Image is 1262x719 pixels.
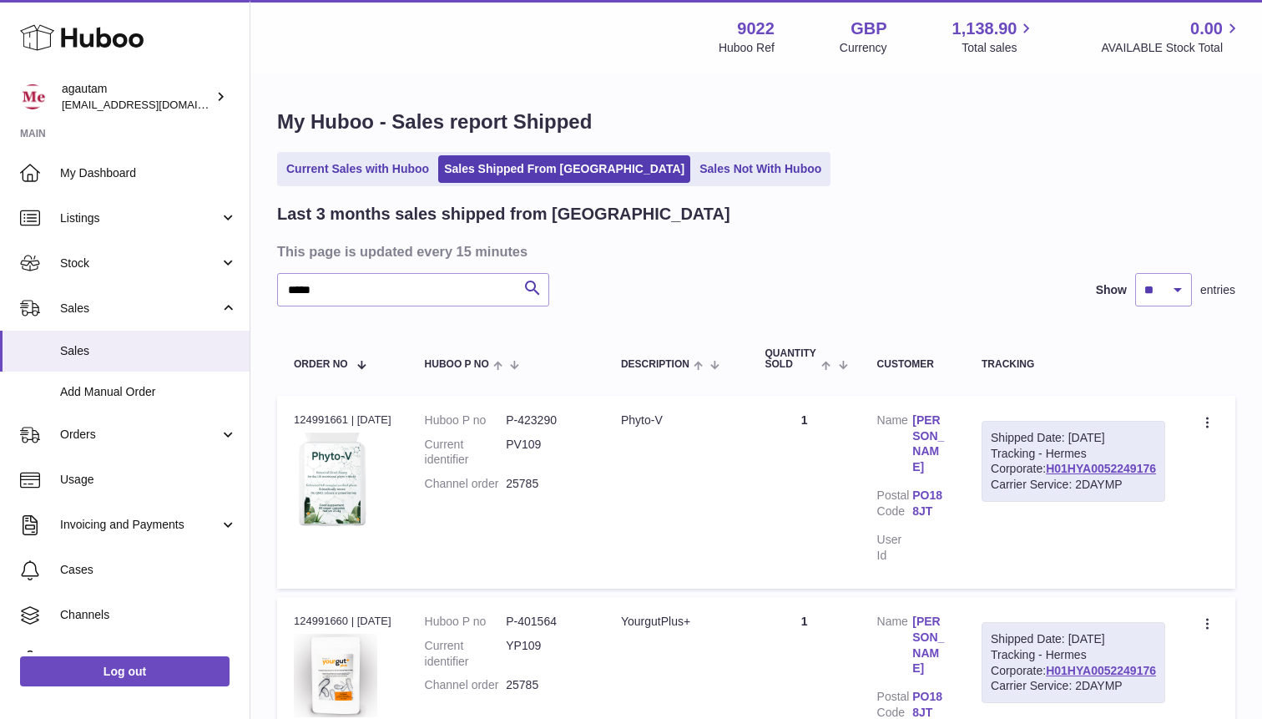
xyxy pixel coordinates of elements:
[425,677,507,693] dt: Channel order
[280,155,435,183] a: Current Sales with Huboo
[982,421,1165,503] div: Tracking - Hermes Corporate:
[877,532,913,564] dt: User Id
[294,413,391,428] div: 124991661 | [DATE]
[991,631,1156,647] div: Shipped Date: [DATE]
[851,18,886,40] strong: GBP
[952,18,1017,40] span: 1,138.90
[621,359,689,370] span: Description
[294,433,377,530] img: 90221662479109.png
[719,40,775,56] div: Huboo Ref
[991,430,1156,446] div: Shipped Date: [DATE]
[694,155,827,183] a: Sales Not With Huboo
[991,678,1156,694] div: Carrier Service: 2DAYMP
[60,562,237,578] span: Cases
[765,348,818,370] span: Quantity Sold
[982,622,1165,704] div: Tracking - Hermes Corporate:
[425,437,507,468] dt: Current identifier
[60,256,220,271] span: Stock
[277,242,1231,261] h3: This page is updated every 15 minutes
[749,396,861,589] td: 1
[60,165,237,181] span: My Dashboard
[912,614,948,677] a: [PERSON_NAME]
[60,607,237,623] span: Channels
[952,18,1037,56] a: 1,138.90 Total sales
[294,359,348,370] span: Order No
[60,517,220,533] span: Invoicing and Payments
[962,40,1036,56] span: Total sales
[621,614,732,630] div: YourgutPlus+
[438,155,690,183] a: Sales Shipped From [GEOGRAPHIC_DATA]
[506,476,588,492] dd: 25785
[20,656,230,686] a: Log out
[877,359,948,370] div: Customer
[877,413,913,480] dt: Name
[506,638,588,670] dd: YP109
[982,359,1165,370] div: Tracking
[1101,40,1242,56] span: AVAILABLE Stock Total
[60,472,237,488] span: Usage
[294,634,377,717] img: NewAMZhappyfamily.jpg
[62,81,212,113] div: agautam
[912,413,948,476] a: [PERSON_NAME]
[425,614,507,630] dt: Huboo P no
[60,210,220,226] span: Listings
[1200,282,1235,298] span: entries
[1046,664,1156,677] a: H01HYA0052249176
[294,614,391,629] div: 124991660 | [DATE]
[1101,18,1242,56] a: 0.00 AVAILABLE Stock Total
[1096,282,1127,298] label: Show
[60,427,220,443] span: Orders
[737,18,775,40] strong: 9022
[425,359,489,370] span: Huboo P no
[840,40,887,56] div: Currency
[277,109,1235,135] h1: My Huboo - Sales report Shipped
[425,638,507,670] dt: Current identifier
[425,413,507,428] dt: Huboo P no
[506,413,588,428] dd: P-423290
[20,84,45,109] img: info@naturemedical.co.uk
[506,614,588,630] dd: P-401564
[877,614,913,681] dt: Name
[60,384,237,400] span: Add Manual Order
[1190,18,1223,40] span: 0.00
[991,477,1156,493] div: Carrier Service: 2DAYMP
[62,98,245,111] span: [EMAIL_ADDRESS][DOMAIN_NAME]
[506,677,588,693] dd: 25785
[425,476,507,492] dt: Channel order
[912,488,948,519] a: PO18 8JT
[60,301,220,316] span: Sales
[877,488,913,524] dt: Postal Code
[1046,462,1156,475] a: H01HYA0052249176
[60,343,237,359] span: Sales
[621,413,732,428] div: Phyto-V
[506,437,588,468] dd: PV109
[277,203,730,225] h2: Last 3 months sales shipped from [GEOGRAPHIC_DATA]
